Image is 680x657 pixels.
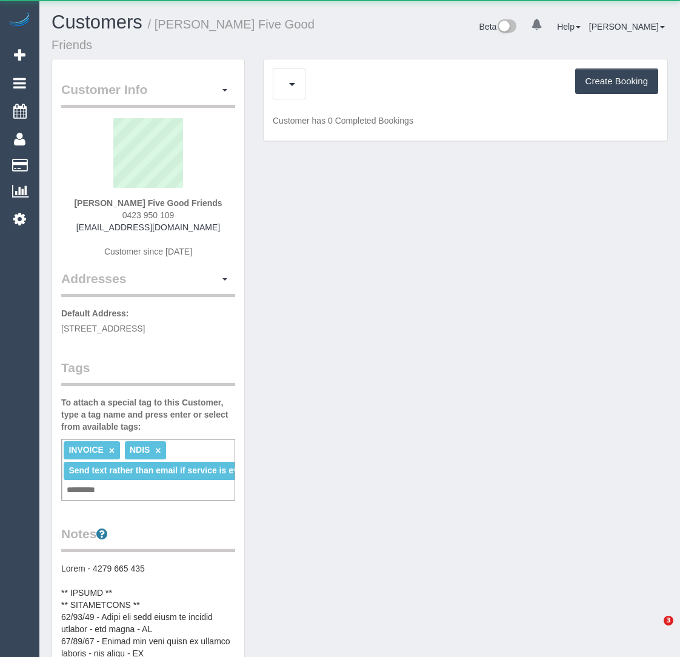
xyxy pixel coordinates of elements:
p: Customer has 0 Completed Bookings [273,115,658,127]
a: Beta [479,22,517,32]
iframe: Intercom live chat [639,616,668,645]
span: 3 [664,616,673,625]
a: Customers [52,12,142,33]
legend: Tags [61,359,235,386]
span: NDIS [130,445,150,455]
a: × [109,445,115,456]
span: Customer since [DATE] [104,247,192,256]
span: INVOICE [68,445,104,455]
a: [EMAIL_ADDRESS][DOMAIN_NAME] [76,222,220,232]
button: Create Booking [575,68,658,94]
a: Help [557,22,581,32]
small: / [PERSON_NAME] Five Good Friends [52,18,315,52]
strong: [PERSON_NAME] Five Good Friends [74,198,222,208]
label: Default Address: [61,307,129,319]
img: New interface [496,19,516,35]
legend: Customer Info [61,81,235,108]
span: [STREET_ADDRESS] [61,324,145,333]
a: × [155,445,161,456]
legend: Notes [61,525,235,552]
span: 0423 950 109 [122,210,175,220]
label: To attach a special tag to this Customer, type a tag name and press enter or select from availabl... [61,396,235,433]
a: [PERSON_NAME] [589,22,665,32]
span: Send text rather than email if service is ever booked in for before 12pm [68,465,355,475]
img: Automaid Logo [7,12,32,29]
